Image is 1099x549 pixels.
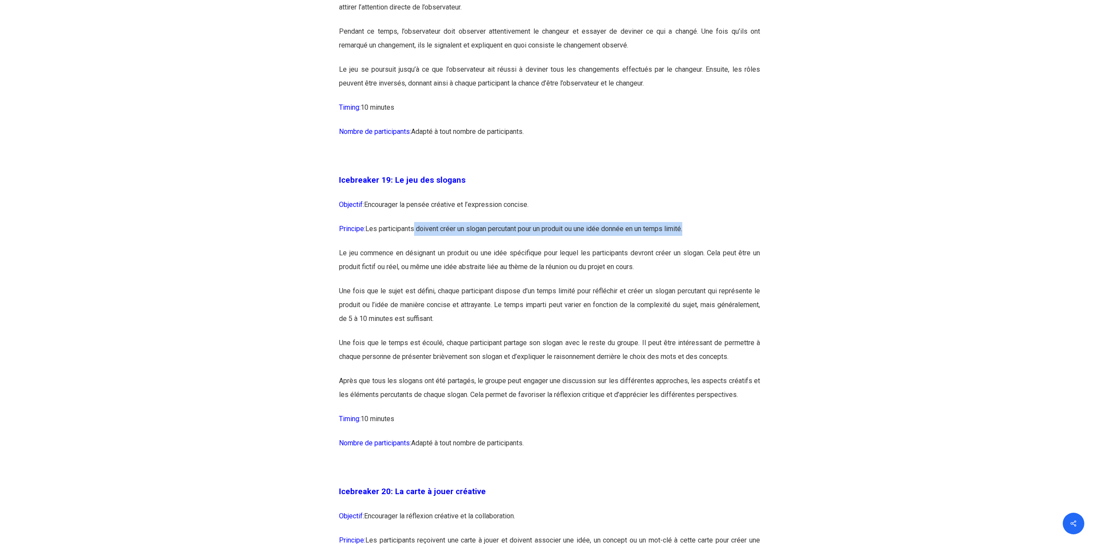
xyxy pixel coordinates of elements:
span: Principe: [339,225,365,233]
p: Pendant ce temps, l’observateur doit observer attentivement le changeur et essayer de deviner ce ... [339,25,760,63]
span: Timing: [339,415,361,423]
span: Icebreaker 20: La carte à jouer créative [339,487,486,496]
span: Nombre de participants: [339,127,411,136]
p: Encourager la réflexion créative et la collaboration. [339,509,760,533]
p: Une fois que le sujet est défini, chaque participant dispose d’un temps limité pour réfléchir et ... [339,284,760,336]
span: Principe: [339,536,365,544]
p: Adapté à tout nombre de participants. [339,125,760,149]
span: Objectif: [339,512,364,520]
p: Le jeu commence en désignant un produit ou une idée spécifique pour lequel les participants devro... [339,246,760,284]
strong: Icebreaker 19: Le jeu des slogans [339,175,466,185]
span: Timing: [339,103,361,111]
p: Le jeu se poursuit jusqu’à ce que l’observateur ait réussi à deviner tous les changements effectu... [339,63,760,101]
p: Les participants doivent créer un slogan percutant pour un produit ou une idée donnée en un temps... [339,222,760,246]
p: Après que tous les slogans ont été partagés, le groupe peut engager une discussion sur les différ... [339,374,760,412]
span: Objectif: [339,200,364,209]
p: Une fois que le temps est écoulé, chaque participant partage son slogan avec le reste du groupe. ... [339,336,760,374]
span: Nombre de participants: [339,439,411,447]
p: 10 minutes [339,412,760,436]
p: Adapté à tout nombre de participants. [339,436,760,460]
p: 10 minutes [339,101,760,125]
p: Encourager la pensée créative et l’expression concise. [339,198,760,222]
